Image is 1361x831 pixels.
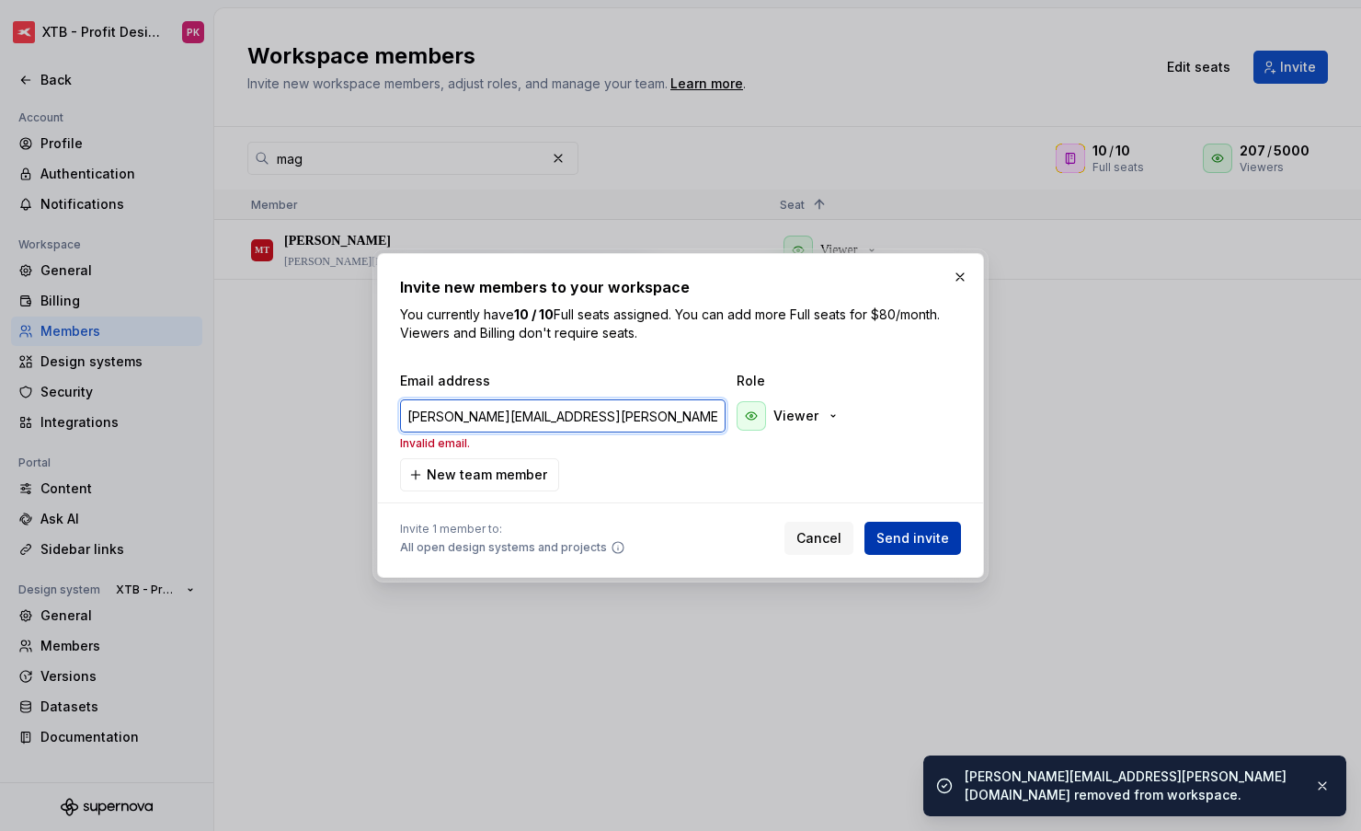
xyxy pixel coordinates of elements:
b: 10 / 10 [514,306,554,322]
span: Cancel [796,529,841,548]
span: Invite 1 member to: [400,522,625,537]
span: Send invite [876,529,949,548]
div: [PERSON_NAME][EMAIL_ADDRESS][PERSON_NAME][DOMAIN_NAME] removed from workspace. [965,768,1299,804]
h2: Invite new members to your workspace [400,276,961,298]
button: Cancel [784,522,853,555]
button: New team member [400,458,559,491]
span: All open design systems and projects [400,540,607,555]
p: You currently have Full seats assigned. You can add more Full seats for $80/month. Viewers and Bi... [400,306,961,342]
p: Invalid email. [400,436,726,451]
p: Viewer [773,407,818,425]
span: Role [737,372,921,390]
span: Email address [400,372,729,390]
button: Send invite [864,522,961,555]
span: New team member [427,466,547,484]
button: Viewer [733,398,848,434]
